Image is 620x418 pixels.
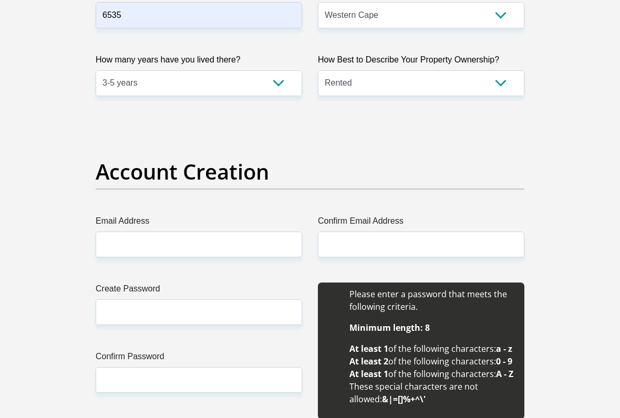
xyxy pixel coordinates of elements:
li: of the following characters: [349,343,514,356]
select: Please select a value [96,71,302,97]
input: Postal Code [96,3,302,28]
select: Please select a value [318,71,524,97]
b: At least 1 [349,343,388,355]
select: Please Select a Province [318,3,524,28]
li: Please enter a password that meets the following criteria. [349,288,514,313]
b: a - z [496,343,512,355]
b: At least 2 [349,356,388,368]
label: Create Password [96,283,302,300]
li: of the following characters: [349,356,514,368]
label: Confirm Email Address [318,215,524,232]
label: Email Address [96,215,302,232]
b: Minimum length: 8 [349,322,430,334]
b: &|=[]%+^\' [382,394,426,405]
input: Confirm Password [96,368,302,393]
label: How Best to Describe Your Property Ownership? [318,54,524,71]
li: of the following characters: [349,368,514,381]
input: Email Address [96,232,302,258]
input: Create Password [96,300,302,326]
li: These special characters are not allowed: [349,381,514,406]
b: A - Z [496,369,513,380]
h2: Account Creation [96,160,524,185]
label: Confirm Password [96,351,302,368]
b: At least 1 [349,369,388,380]
label: How many years have you lived there? [96,54,302,71]
input: Confirm Email Address [318,232,524,258]
b: 0 - 9 [496,356,512,368]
